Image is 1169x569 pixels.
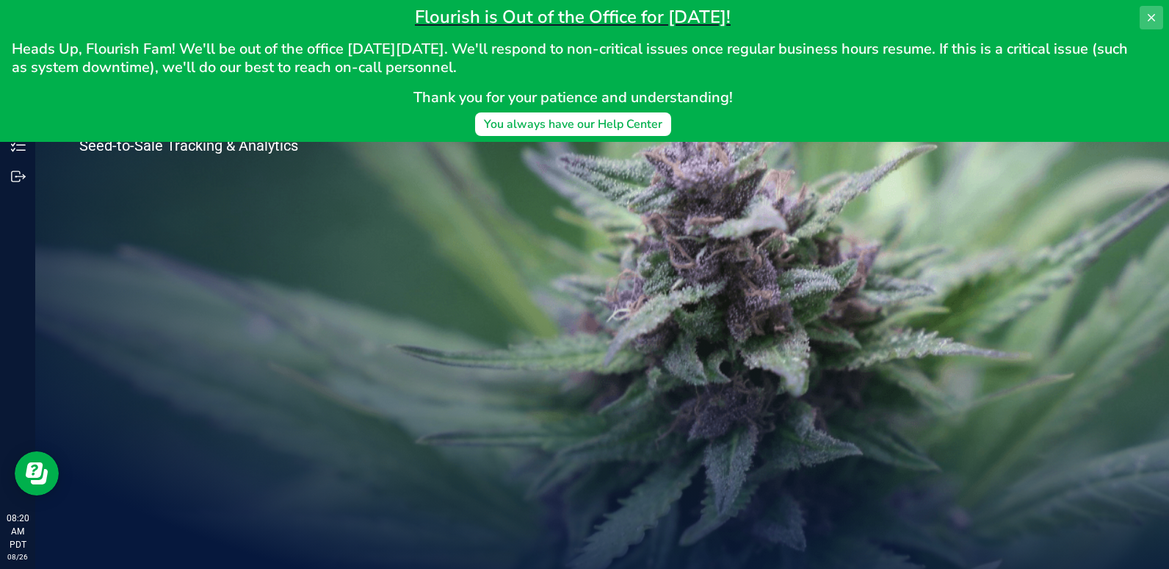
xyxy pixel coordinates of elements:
[7,512,29,551] p: 08:20 AM PDT
[79,138,358,153] p: Seed-to-Sale Tracking & Analytics
[415,5,731,29] span: Flourish is Out of the Office for [DATE]!
[11,137,26,152] inline-svg: Inventory
[413,87,733,107] span: Thank you for your patience and understanding!
[7,551,29,562] p: 08/26
[484,115,662,133] div: You always have our Help Center
[15,451,59,495] iframe: Resource center
[11,169,26,184] inline-svg: Outbound
[12,39,1132,77] span: Heads Up, Flourish Fam! We'll be out of the office [DATE][DATE]. We'll respond to non-critical is...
